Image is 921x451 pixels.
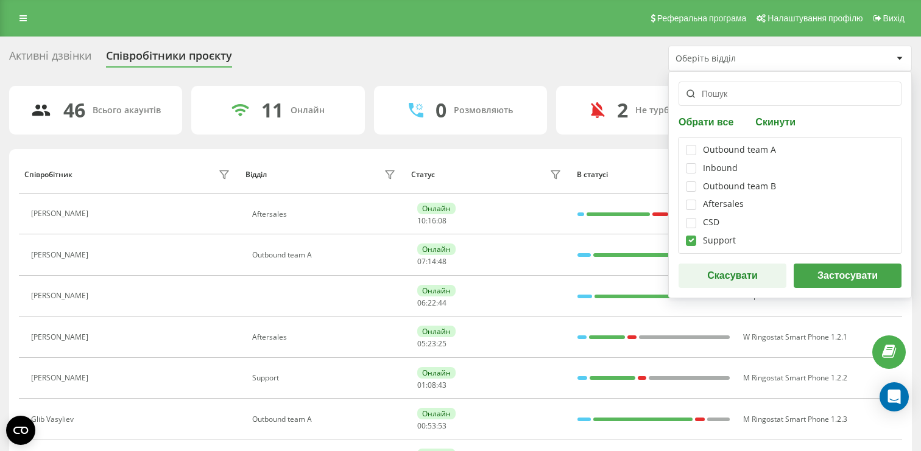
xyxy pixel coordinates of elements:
div: Outbound team A [703,145,776,155]
div: [PERSON_NAME] [31,333,91,341]
span: 53 [428,421,436,431]
div: : : [417,340,446,348]
div: 46 [63,99,85,122]
button: Скасувати [679,264,786,288]
input: Пошук [679,82,902,106]
div: : : [417,422,446,430]
div: Support [252,374,399,382]
button: Скинути [752,116,799,127]
span: 08 [428,380,436,390]
div: В статусі [577,170,731,179]
span: 07 [417,256,426,267]
span: Налаштування профілю [767,13,863,23]
div: Онлайн [417,408,456,419]
span: 05 [417,338,426,349]
div: Онлайн [417,285,456,296]
div: Inbound [703,163,738,173]
button: Обрати все [679,116,737,127]
span: 16 [428,215,436,226]
div: : : [417,381,446,390]
div: Aftersales [252,210,399,219]
div: Open Intercom Messenger [880,382,909,411]
div: [PERSON_NAME] [31,251,91,259]
span: Реферальна програма [657,13,747,23]
span: Вихід [883,13,905,23]
div: Aftersales [252,333,399,341]
div: Статус [411,170,435,179]
div: Всього акаунтів [93,105,161,116]
span: 43 [438,380,446,390]
span: 53 [438,421,446,431]
span: W Ringostat Smart Phone 1.2.1 [743,332,847,342]
span: 14 [428,256,436,267]
div: 2 [617,99,628,122]
div: Онлайн [291,105,325,116]
div: Outbound team B [703,181,776,192]
span: M Ringostat Smart Phone 1.2.2 [743,372,847,383]
div: CSD [703,217,719,228]
span: 00 [417,421,426,431]
span: 22 [428,298,436,308]
div: Онлайн [417,203,456,214]
div: 11 [261,99,283,122]
div: Не турбувати [635,105,694,116]
span: 48 [438,256,446,267]
div: Онлайн [417,326,456,337]
div: Support [703,236,736,246]
div: : : [417,257,446,266]
div: [PERSON_NAME] [31,292,91,300]
div: Outbound team A [252,415,399,424]
span: 01 [417,380,426,390]
span: 25 [438,338,446,349]
div: [PERSON_NAME] [31,209,91,218]
span: 06 [417,298,426,308]
div: Розмовляють [454,105,513,116]
button: Застосувати [794,264,902,288]
span: M Ringostat Smart Phone 1.2.3 [743,414,847,424]
div: Aftersales [703,199,744,209]
span: 23 [428,338,436,349]
div: [PERSON_NAME] [31,374,91,382]
div: : : [417,217,446,225]
button: Open CMP widget [6,416,35,445]
span: 08 [438,215,446,226]
div: Оберіть відділ [676,54,821,64]
div: : : [417,299,446,307]
div: Онлайн [417,243,456,255]
div: 0 [436,99,446,122]
div: Активні дзвінки [9,49,91,68]
div: Співробітник [24,170,72,179]
div: Співробітники проєкту [106,49,232,68]
div: Outbound team A [252,251,399,259]
div: Glib Vasyliev [31,415,77,424]
span: 10 [417,215,426,226]
div: Онлайн [417,367,456,379]
span: 44 [438,298,446,308]
div: Відділ [245,170,267,179]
